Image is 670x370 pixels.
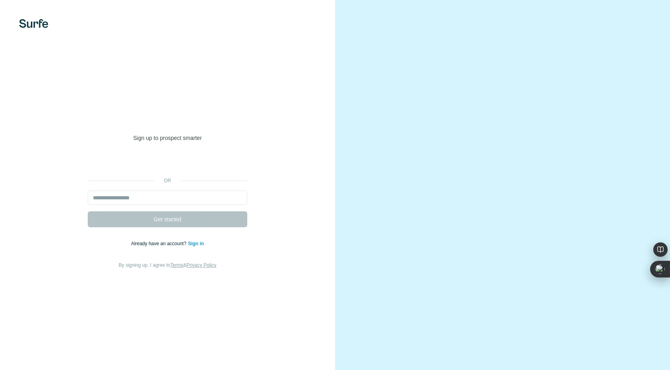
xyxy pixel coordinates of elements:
[170,262,183,268] a: Terms
[187,262,217,268] a: Privacy Policy
[19,19,48,28] img: Surfe's logo
[88,134,247,142] p: Sign up to prospect smarter
[88,100,247,132] h1: Welcome to [GEOGRAPHIC_DATA]
[84,154,251,171] iframe: 「使用 Google 帳戶登入」按鈕
[119,262,217,268] span: By signing up, I agree to &
[155,177,180,184] p: or
[188,241,204,246] a: Sign in
[131,241,188,246] span: Already have an account?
